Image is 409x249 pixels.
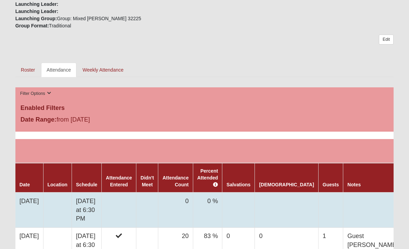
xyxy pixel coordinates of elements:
th: [DEMOGRAPHIC_DATA] [255,163,318,192]
a: Percent Attended [197,168,218,187]
th: Salvations [222,163,255,192]
a: Location [48,182,67,187]
a: Didn't Meet [140,175,154,187]
strong: Launching Leader: [15,1,58,7]
button: Filter Options [18,90,53,97]
a: Weekly Attendance [77,63,129,77]
a: Attendance Count [162,175,188,187]
th: Guests [318,163,343,192]
a: Attendance [41,63,76,77]
a: Schedule [76,182,97,187]
a: Date [20,182,30,187]
td: [DATE] [15,192,43,228]
td: [DATE] at 6:30 PM [72,192,101,228]
td: 0 % [193,192,222,228]
strong: Launching Group: [15,16,57,21]
td: 0 [158,192,193,228]
a: Edit [379,35,394,45]
strong: Group Format: [15,23,49,28]
strong: Launching Leader: [15,9,58,14]
a: Attendance Entered [106,175,132,187]
label: Date Range: [21,115,57,124]
a: Roster [15,63,40,77]
h4: Enabled Filters [21,104,388,112]
div: from [DATE] [15,115,141,126]
a: Notes [347,182,361,187]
